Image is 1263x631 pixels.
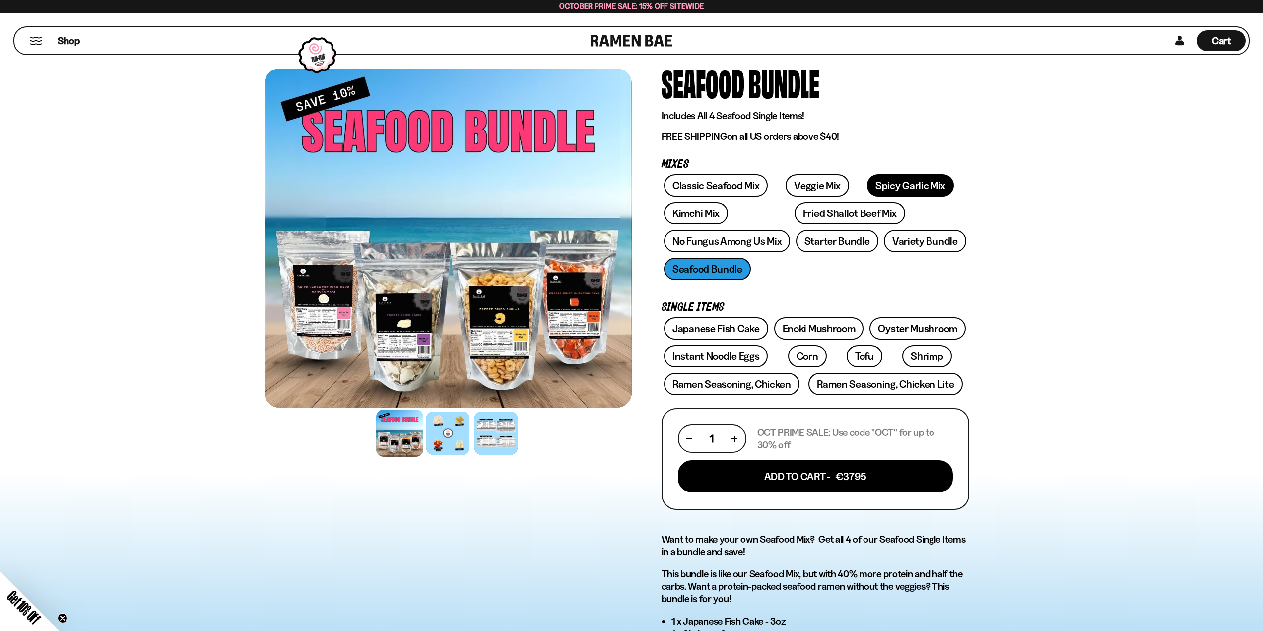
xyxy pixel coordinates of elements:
span: Get 10% Off [4,588,43,627]
p: Single Items [662,303,969,312]
a: No Fungus Among Us Mix [664,230,790,252]
div: Cart [1197,27,1246,54]
a: Kimchi Mix [664,202,728,224]
p: This bundle is like our Seafood Mix, but with 40% more protein and half the carbs. Want a protein... [662,568,969,605]
span: Cart [1212,35,1231,47]
button: Add To Cart - €3795 [678,460,953,492]
button: Close teaser [58,613,67,623]
a: Ramen Seasoning, Chicken [664,373,799,395]
a: Ramen Seasoning, Chicken Lite [808,373,962,395]
a: Tofu [847,345,882,367]
div: Bundle [748,64,819,101]
a: Starter Bundle [796,230,878,252]
a: Spicy Garlic Mix [867,174,954,197]
p: Includes All 4 Seafood Single Items! [662,110,969,122]
p: on all US orders above $40! [662,130,969,142]
li: 1 x Japanese Fish Cake - 3oz [671,615,969,628]
h3: Want to make your own Seafood Mix? Get all 4 of our Seafood Single Items in a bundle and save! [662,533,969,558]
span: 1 [710,432,714,445]
a: Japanese Fish Cake [664,317,768,340]
span: October Prime Sale: 15% off Sitewide [559,1,704,11]
strong: FREE SHIPPING [662,130,727,142]
a: Classic Seafood Mix [664,174,768,197]
a: Veggie Mix [786,174,849,197]
a: Enoki Mushroom [774,317,864,340]
a: Shop [58,30,80,51]
a: Variety Bundle [884,230,966,252]
a: Fried Shallot Beef Mix [795,202,905,224]
a: Shrimp [902,345,951,367]
p: OCT PRIME SALE: Use code "OCT" for up to 30% off [757,426,953,451]
span: Shop [58,34,80,48]
button: Mobile Menu Trigger [29,37,43,45]
a: Corn [788,345,827,367]
a: Instant Noodle Eggs [664,345,768,367]
p: Mixes [662,160,969,169]
div: Seafood [662,64,744,101]
a: Oyster Mushroom [869,317,966,340]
